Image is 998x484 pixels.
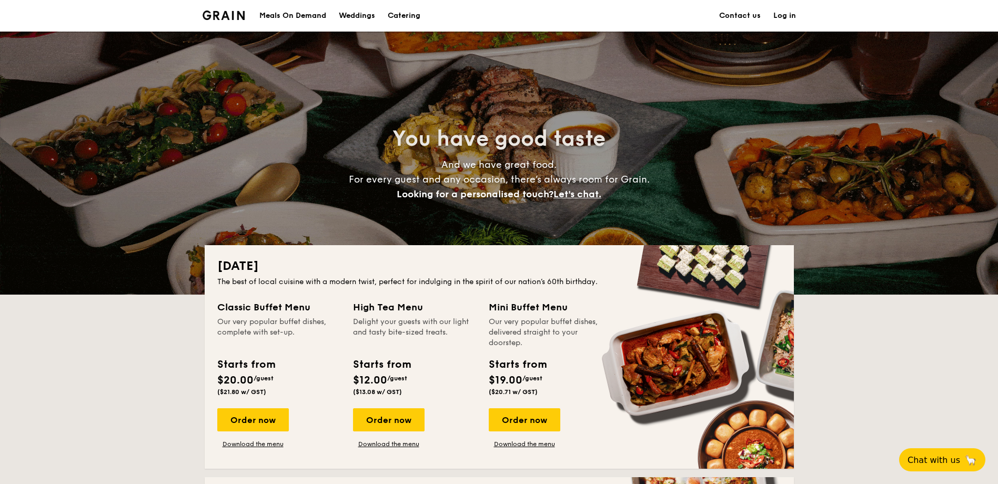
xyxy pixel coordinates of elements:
span: $19.00 [489,374,522,387]
div: Order now [353,408,425,431]
div: Classic Buffet Menu [217,300,340,315]
div: Mini Buffet Menu [489,300,612,315]
div: Our very popular buffet dishes, delivered straight to your doorstep. [489,317,612,348]
img: Grain [203,11,245,20]
div: Our very popular buffet dishes, complete with set-up. [217,317,340,348]
a: Download the menu [353,440,425,448]
span: You have good taste [392,126,606,152]
div: Starts from [353,357,410,372]
span: /guest [387,375,407,382]
a: Logotype [203,11,245,20]
div: High Tea Menu [353,300,476,315]
div: Starts from [489,357,546,372]
span: Looking for a personalised touch? [397,188,553,200]
span: ($21.80 w/ GST) [217,388,266,396]
h2: [DATE] [217,258,781,275]
a: Download the menu [489,440,560,448]
button: Chat with us🦙 [899,448,985,471]
span: $20.00 [217,374,254,387]
span: /guest [522,375,542,382]
span: Chat with us [908,455,960,465]
div: Delight your guests with our light and tasty bite-sized treats. [353,317,476,348]
div: The best of local cuisine with a modern twist, perfect for indulging in the spirit of our nation’... [217,277,781,287]
a: Download the menu [217,440,289,448]
div: Starts from [217,357,275,372]
span: And we have great food. For every guest and any occasion, there’s always room for Grain. [349,159,650,200]
div: Order now [217,408,289,431]
span: Let's chat. [553,188,601,200]
span: ($20.71 w/ GST) [489,388,538,396]
span: ($13.08 w/ GST) [353,388,402,396]
div: Order now [489,408,560,431]
span: /guest [254,375,274,382]
span: 🦙 [964,454,977,466]
span: $12.00 [353,374,387,387]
